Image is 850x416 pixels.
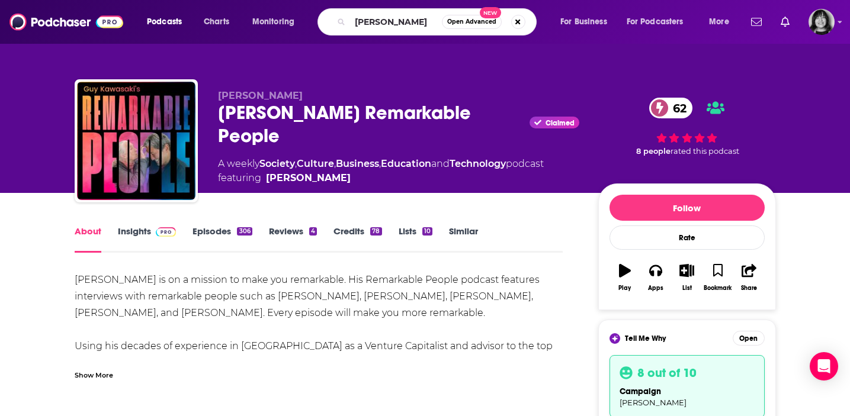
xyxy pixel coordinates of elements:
button: open menu [619,12,701,31]
a: About [75,225,101,253]
div: A weekly podcast [218,157,544,185]
span: Logged in as parkdalepublicity1 [809,9,835,35]
a: InsightsPodchaser Pro [118,225,177,253]
div: 4 [309,227,317,236]
span: Open Advanced [447,19,496,25]
a: Guy Kawasaki [266,171,351,185]
a: Society [259,158,295,169]
span: , [295,158,297,169]
a: Show notifications dropdown [776,12,794,32]
div: Play [618,285,631,292]
span: [PERSON_NAME] [620,398,687,407]
span: , [379,158,381,169]
span: Claimed [546,120,575,126]
span: Tell Me Why [625,334,666,343]
button: open menu [552,12,622,31]
img: Podchaser - Follow, Share and Rate Podcasts [9,11,123,33]
a: Credits78 [333,225,381,253]
a: Lists10 [399,225,432,253]
a: Education [381,158,431,169]
input: Search podcasts, credits, & more... [350,12,442,31]
button: Bookmark [703,256,733,299]
span: For Business [560,14,607,30]
a: Show notifications dropdown [746,12,766,32]
span: For Podcasters [627,14,684,30]
span: More [709,14,729,30]
span: New [480,7,501,18]
div: Rate [610,225,765,250]
span: Podcasts [147,14,182,30]
div: Share [741,285,757,292]
button: open menu [701,12,744,31]
button: open menu [139,12,197,31]
img: Guy Kawasaki's Remarkable People [77,82,195,200]
button: Follow [610,195,765,221]
span: , [334,158,336,169]
button: Open [733,331,765,346]
div: Search podcasts, credits, & more... [329,8,548,36]
a: Episodes306 [193,225,252,253]
span: 62 [661,98,692,118]
span: rated this podcast [671,147,739,156]
span: Charts [204,14,229,30]
div: Bookmark [704,285,732,292]
img: tell me why sparkle [611,335,618,342]
span: 8 people [636,147,671,156]
button: Apps [640,256,671,299]
h3: 8 out of 10 [637,365,697,380]
a: Business [336,158,379,169]
span: [PERSON_NAME] [218,90,303,101]
div: Open Intercom Messenger [810,352,838,380]
a: Similar [449,225,478,253]
button: Share [733,256,764,299]
div: 62 8 peoplerated this podcast [598,90,776,164]
a: Charts [196,12,236,31]
a: Reviews4 [269,225,317,253]
button: List [671,256,702,299]
button: Show profile menu [809,9,835,35]
img: User Profile [809,9,835,35]
img: Podchaser Pro [156,227,177,237]
div: 10 [422,227,432,236]
span: campaign [620,386,661,396]
div: List [682,285,692,292]
span: Monitoring [252,14,294,30]
div: 78 [370,227,381,236]
a: 62 [649,98,692,118]
span: and [431,158,450,169]
button: open menu [244,12,310,31]
button: Open AdvancedNew [442,15,502,29]
a: Culture [297,158,334,169]
button: Play [610,256,640,299]
span: featuring [218,171,544,185]
a: Technology [450,158,506,169]
div: Apps [648,285,663,292]
div: 306 [237,227,252,236]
